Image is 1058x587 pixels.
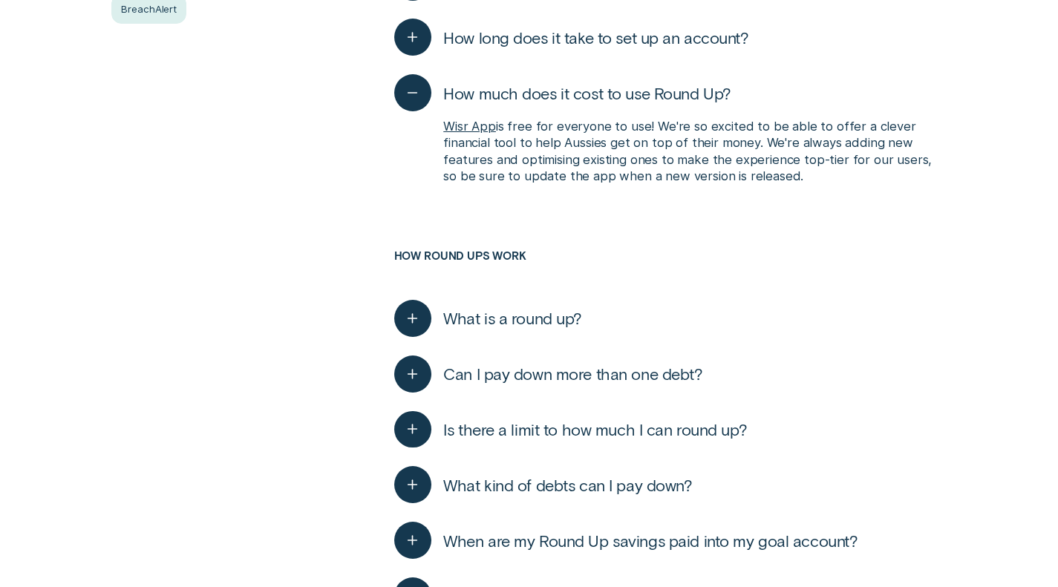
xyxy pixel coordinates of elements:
[394,466,693,503] button: What kind of debts can I pay down?
[443,119,496,134] a: Wisr App
[394,300,582,337] button: What is a round up?
[443,419,747,439] span: Is there a limit to how much I can round up?
[443,364,702,384] span: Can I pay down more than one debt?
[394,522,858,559] button: When are my Round Up savings paid into my goal account?
[443,475,692,495] span: What kind of debts can I pay down?
[443,118,947,185] p: is free for everyone to use! We're so excited to be able to offer a clever financial tool to help...
[443,27,748,47] span: How long does it take to set up an account?
[443,308,582,328] span: What is a round up?
[394,249,947,290] h3: How Round Ups work
[394,355,703,393] button: Can I pay down more than one debt?
[394,19,749,56] button: How long does it take to set up an account?
[394,74,731,111] button: How much does it cost to use Round Up?
[394,411,748,448] button: Is there a limit to how much I can round up?
[443,531,858,551] span: When are my Round Up savings paid into my goal account?
[443,83,731,103] span: How much does it cost to use Round Up?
